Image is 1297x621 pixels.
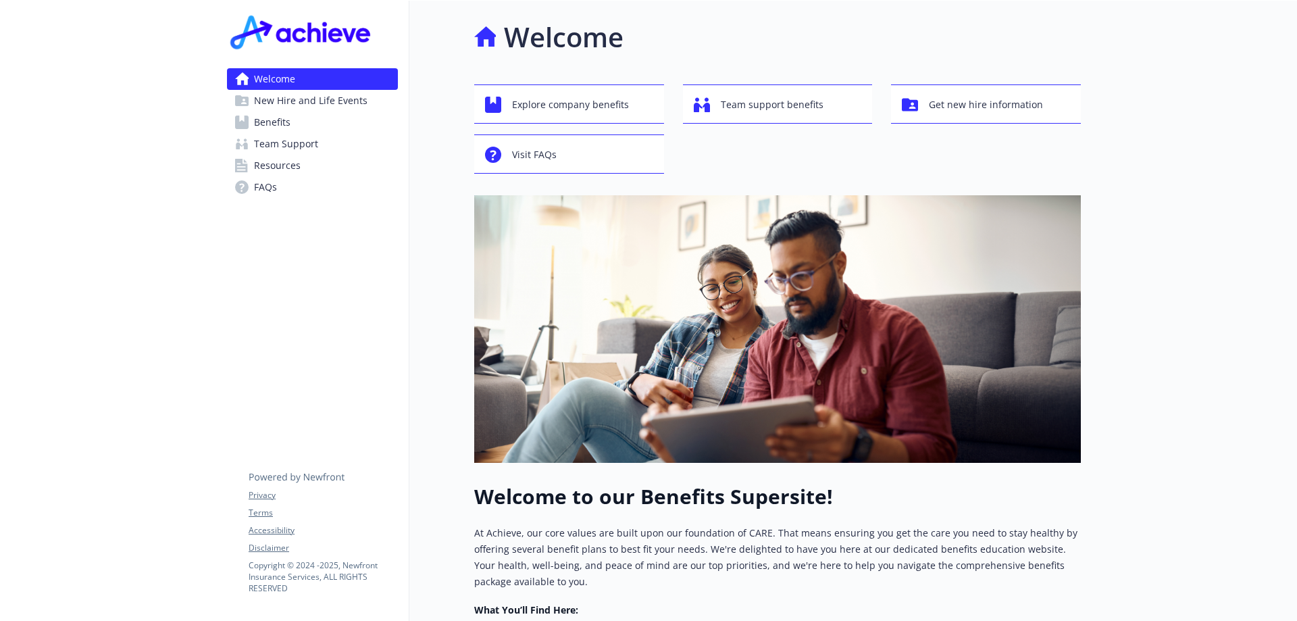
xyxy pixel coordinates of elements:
button: Explore company benefits [474,84,664,124]
span: Explore company benefits [512,92,629,118]
span: Get new hire information [929,92,1043,118]
button: Visit FAQs [474,134,664,174]
a: Resources [227,155,398,176]
p: Copyright © 2024 - 2025 , Newfront Insurance Services, ALL RIGHTS RESERVED [249,560,397,594]
h1: Welcome to our Benefits Supersite! [474,485,1081,509]
button: Team support benefits [683,84,873,124]
h1: Welcome [504,17,624,57]
a: Disclaimer [249,542,397,554]
a: Welcome [227,68,398,90]
span: Benefits [254,111,290,133]
span: Welcome [254,68,295,90]
strong: What You’ll Find Here: [474,603,578,616]
img: overview page banner [474,195,1081,463]
p: At Achieve, our core values are built upon our foundation of CARE. That means ensuring you get th... [474,525,1081,590]
a: Team Support [227,133,398,155]
a: Accessibility [249,524,397,537]
a: New Hire and Life Events [227,90,398,111]
span: FAQs [254,176,277,198]
a: FAQs [227,176,398,198]
span: Team Support [254,133,318,155]
a: Terms [249,507,397,519]
span: Team support benefits [721,92,823,118]
span: Visit FAQs [512,142,557,168]
a: Privacy [249,489,397,501]
span: New Hire and Life Events [254,90,367,111]
span: Resources [254,155,301,176]
button: Get new hire information [891,84,1081,124]
a: Benefits [227,111,398,133]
